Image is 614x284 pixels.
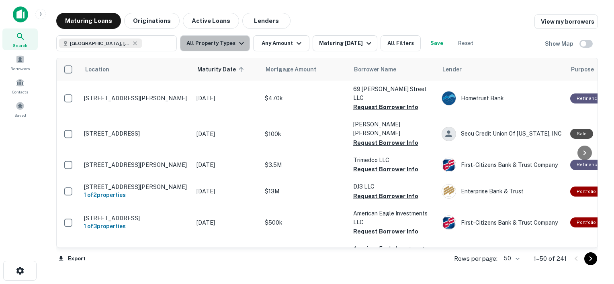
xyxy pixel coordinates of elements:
th: Location [80,58,192,81]
p: [STREET_ADDRESS][PERSON_NAME] [84,95,188,102]
h6: 1 of 2 properties [84,191,188,199]
div: This is a portfolio loan with 2 properties [570,187,602,197]
th: Mortgage Amount [261,58,349,81]
div: Sale [570,129,593,139]
button: Maturing [DATE] [313,35,377,51]
button: Go to next page [584,252,597,265]
span: Borrowers [10,65,30,72]
div: First-citizens Bank & Trust Company [442,158,562,172]
button: Request Borrower Info [353,227,418,236]
h6: Show Map [545,39,575,48]
th: Maturity Date [192,58,261,81]
th: Borrower Name [349,58,438,81]
button: Originations [124,13,180,29]
p: [STREET_ADDRESS] [84,130,188,137]
div: This loan purpose was for refinancing [570,93,606,103]
p: [STREET_ADDRESS] [84,215,188,222]
a: Contacts [2,75,38,97]
div: This is a portfolio loan with 3 properties [570,217,602,227]
div: This loan purpose was for refinancing [570,160,606,170]
button: All Filters [381,35,421,51]
p: DJ3 LLC [353,182,434,191]
button: Export [56,253,88,265]
button: Reset [453,35,479,51]
a: Search [2,28,38,50]
div: Maturing [DATE] [319,39,374,48]
span: Contacts [12,89,28,95]
img: picture [442,185,456,198]
img: capitalize-icon.png [13,6,28,22]
th: Lender [438,58,566,81]
span: [GEOGRAPHIC_DATA], [GEOGRAPHIC_DATA], [GEOGRAPHIC_DATA] [70,40,130,47]
p: [PERSON_NAME] [PERSON_NAME] [353,120,434,138]
span: Search [13,42,27,49]
span: Purpose [571,65,594,74]
button: Any Amount [253,35,309,51]
p: $100k [265,130,345,138]
button: Request Borrower Info [353,164,418,174]
div: First-citizens Bank & Trust Company [442,215,562,230]
p: Trimedco LLC [353,156,434,164]
div: Secu Credit Union Of [US_STATE], INC [442,127,562,141]
button: Request Borrower Info [353,191,418,201]
img: picture [442,158,456,172]
p: [DATE] [196,94,257,103]
p: [STREET_ADDRESS][PERSON_NAME] [84,161,188,168]
p: $470k [265,94,345,103]
button: Maturing Loans [56,13,121,29]
p: $13M [265,187,345,196]
p: 1–50 of 241 [534,254,567,264]
p: [DATE] [196,130,257,138]
p: American Eagle Investments LLC [353,244,434,262]
button: Save your search to get updates of matches that match your search criteria. [424,35,450,51]
div: 50 [501,253,521,264]
img: picture [442,216,456,229]
a: Saved [2,98,38,120]
span: Borrower Name [354,65,396,74]
div: Enterprise Bank & Trust [442,184,562,199]
div: Hometrust Bank [442,91,562,105]
p: 69 [PERSON_NAME] Street LLC [353,85,434,102]
img: picture [442,91,456,105]
button: Request Borrower Info [353,138,418,148]
span: Maturity Date [197,65,246,74]
iframe: Chat Widget [574,220,614,258]
button: All Property Types [180,35,250,51]
span: Lender [442,65,462,74]
span: Location [85,65,109,74]
button: Lenders [242,13,291,29]
p: [DATE] [196,187,257,196]
p: [DATE] [196,218,257,227]
button: Request Borrower Info [353,102,418,112]
h6: 1 of 3 properties [84,222,188,231]
a: View my borrowers [534,14,598,29]
p: [STREET_ADDRESS][PERSON_NAME] [84,183,188,191]
a: Borrowers [2,52,38,73]
span: Saved [14,112,26,118]
p: [DATE] [196,160,257,169]
p: $3.5M [265,160,345,169]
p: Rows per page: [454,254,497,264]
p: $500k [265,218,345,227]
p: American Eagle Investments LLC [353,209,434,227]
button: Active Loans [183,13,239,29]
span: Mortgage Amount [266,65,327,74]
